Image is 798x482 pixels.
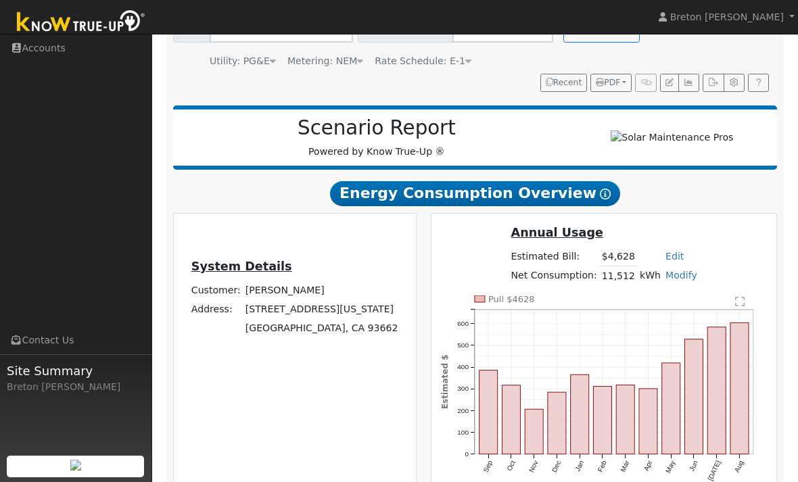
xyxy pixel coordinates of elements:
[488,294,535,304] text: Pull $4628
[611,130,733,145] img: Solar Maintenance Pros
[642,459,654,472] text: Apr
[548,392,566,454] rect: onclick=""
[596,459,608,473] text: Feb
[191,260,292,273] u: System Details
[670,11,784,22] span: Breton [PERSON_NAME]
[457,385,469,392] text: 300
[574,459,586,472] text: Jan
[7,362,145,380] span: Site Summary
[482,459,494,473] text: Sep
[509,247,599,266] td: Estimated Bill:
[665,459,677,474] text: May
[665,251,684,262] a: Edit
[287,54,363,68] div: Metering: NEM
[571,375,589,454] rect: onclick=""
[619,459,632,473] text: Mar
[596,78,620,87] span: PDF
[187,116,567,140] h2: Scenario Report
[509,266,599,286] td: Net Consumption:
[639,389,657,454] rect: onclick=""
[599,266,637,286] td: 11,512
[703,74,724,93] button: Export Interval Data
[70,460,81,471] img: retrieve
[594,386,612,454] rect: onclick=""
[617,385,635,454] rect: onclick=""
[243,281,400,299] td: [PERSON_NAME]
[457,406,469,414] text: 200
[457,320,469,327] text: 600
[440,354,450,409] text: Estimated $
[662,363,680,454] rect: onclick=""
[735,296,745,307] text: 
[210,54,276,68] div: Utility: PG&E
[189,281,243,299] td: Customer:
[600,189,611,199] i: Show Help
[707,459,722,481] text: [DATE]
[479,370,498,454] rect: onclick=""
[7,380,145,394] div: Breton [PERSON_NAME]
[527,459,539,473] text: Nov
[189,300,243,319] td: Address:
[748,74,769,93] a: Help Link
[660,74,679,93] button: Edit User
[590,74,632,93] button: PDF
[502,385,520,454] rect: onclick=""
[457,363,469,370] text: 400
[457,341,469,349] text: 500
[375,55,471,66] span: Alias: HE1
[465,450,469,458] text: 0
[599,247,637,266] td: $4,628
[688,459,700,472] text: Jun
[678,74,699,93] button: Multi-Series Graph
[330,181,620,206] span: Energy Consumption Overview
[243,319,400,338] td: [GEOGRAPHIC_DATA], CA 93662
[180,116,574,159] div: Powered by Know True-Up ®
[638,266,663,286] td: kWh
[540,74,588,93] button: Recent
[550,459,562,473] text: Dec
[734,459,745,473] text: Aug
[457,429,469,436] text: 100
[685,339,703,454] rect: onclick=""
[731,322,749,454] rect: onclick=""
[665,270,697,281] a: Modify
[511,226,603,239] u: Annual Usage
[505,459,517,472] text: Oct
[243,300,400,319] td: [STREET_ADDRESS][US_STATE]
[724,74,745,93] button: Settings
[708,327,726,454] rect: onclick=""
[525,409,543,454] rect: onclick=""
[10,7,152,38] img: Know True-Up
